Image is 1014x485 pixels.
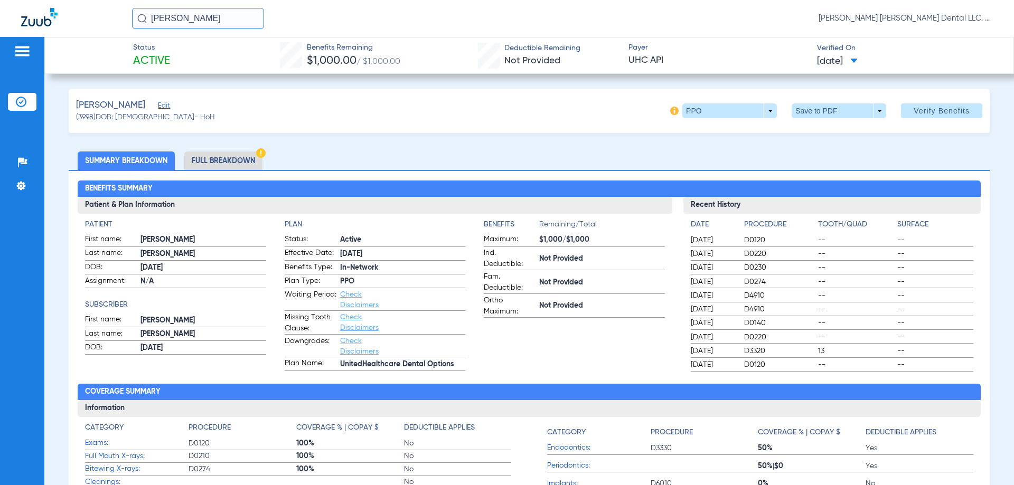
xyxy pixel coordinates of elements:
span: -- [897,359,973,370]
iframe: Chat Widget [961,434,1014,485]
app-breakdown-title: Procedure [189,422,296,437]
span: PPO [340,276,465,287]
span: -- [897,290,973,301]
span: Plan Type: [285,275,336,288]
span: -- [897,332,973,343]
h4: Subscriber [85,299,266,310]
span: Endodontics: [547,442,651,453]
h4: Deductible Applies [404,422,475,433]
span: Active [340,234,465,245]
img: hamburger-icon [14,45,31,58]
app-breakdown-title: Procedure [744,219,814,234]
span: 100% [296,451,404,461]
button: Save to PDF [792,103,886,118]
span: -- [897,304,973,315]
span: -- [818,304,894,315]
span: Status [133,42,170,53]
span: Maximum: [484,234,536,246]
app-breakdown-title: Procedure [651,422,758,442]
img: Hazard [256,148,266,158]
span: [DATE] [691,277,735,287]
span: 100% [296,438,404,449]
span: -- [818,359,894,370]
span: Yes [866,461,973,471]
a: Check Disclaimers [340,313,379,331]
span: D4910 [744,290,814,301]
span: Verified On [817,43,997,54]
span: 50% [758,443,866,453]
span: -- [818,235,894,245]
span: D4910 [744,304,814,315]
h3: Patient & Plan Information [78,197,672,214]
span: Active [133,54,170,69]
span: D0220 [744,249,814,259]
span: UnitedHealthcare Dental Options [340,359,465,370]
span: No [404,464,512,474]
h4: Tooth/Quad [818,219,894,230]
span: D0120 [744,359,814,370]
span: Plan Name: [285,358,336,370]
span: First name: [85,234,137,246]
span: [DATE] [691,359,735,370]
span: -- [897,262,973,273]
h2: Coverage Summary [78,384,980,401]
span: -- [818,249,894,259]
button: PPO [682,103,777,118]
span: Payer [628,42,808,53]
span: DOB: [85,342,137,355]
span: Deductible Remaining [504,43,580,54]
span: D0274 [744,277,814,287]
span: [PERSON_NAME] [140,329,266,340]
span: Status: [285,234,336,246]
span: -- [897,346,973,356]
app-breakdown-title: Coverage % | Copay $ [296,422,404,437]
span: [DATE] [691,249,735,259]
span: In-Network [340,262,465,273]
app-breakdown-title: Patient [85,219,266,230]
img: info-icon [670,107,679,115]
app-breakdown-title: Deductible Applies [866,422,973,442]
span: Last name: [85,248,137,260]
span: -- [897,235,973,245]
span: Downgrades: [285,336,336,357]
span: Not Provided [504,56,560,65]
span: -- [897,318,973,328]
span: D0210 [189,451,296,461]
span: Verify Benefits [914,107,970,115]
span: Remaining/Total [539,219,664,234]
h4: Procedure [651,427,693,438]
img: Search Icon [137,14,147,23]
img: Zuub Logo [21,8,58,26]
span: -- [818,332,894,343]
h3: Information [78,400,980,417]
h4: Date [691,219,735,230]
span: D0120 [744,235,814,245]
h4: Coverage % | Copay $ [296,422,379,433]
a: Check Disclaimers [340,337,379,355]
span: [PERSON_NAME] [76,99,145,112]
span: D0140 [744,318,814,328]
span: 100% [296,464,404,474]
h4: Category [85,422,124,433]
span: [PERSON_NAME] [140,234,266,245]
h4: Procedure [744,219,814,230]
app-breakdown-title: Coverage % | Copay $ [758,422,866,442]
span: [DATE] [691,290,735,301]
span: Missing Tooth Clause: [285,312,336,334]
span: No [404,438,512,449]
span: -- [897,277,973,287]
h4: Plan [285,219,465,230]
span: Ind. Deductible: [484,248,536,270]
span: D3330 [651,443,758,453]
span: D0120 [189,438,296,449]
span: [DATE] [340,249,465,260]
span: Not Provided [539,253,664,264]
app-breakdown-title: Date [691,219,735,234]
span: Full Mouth X-rays: [85,451,189,462]
app-breakdown-title: Category [85,422,189,437]
span: [DATE] [691,304,735,315]
h4: Category [547,427,586,438]
span: -- [818,277,894,287]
